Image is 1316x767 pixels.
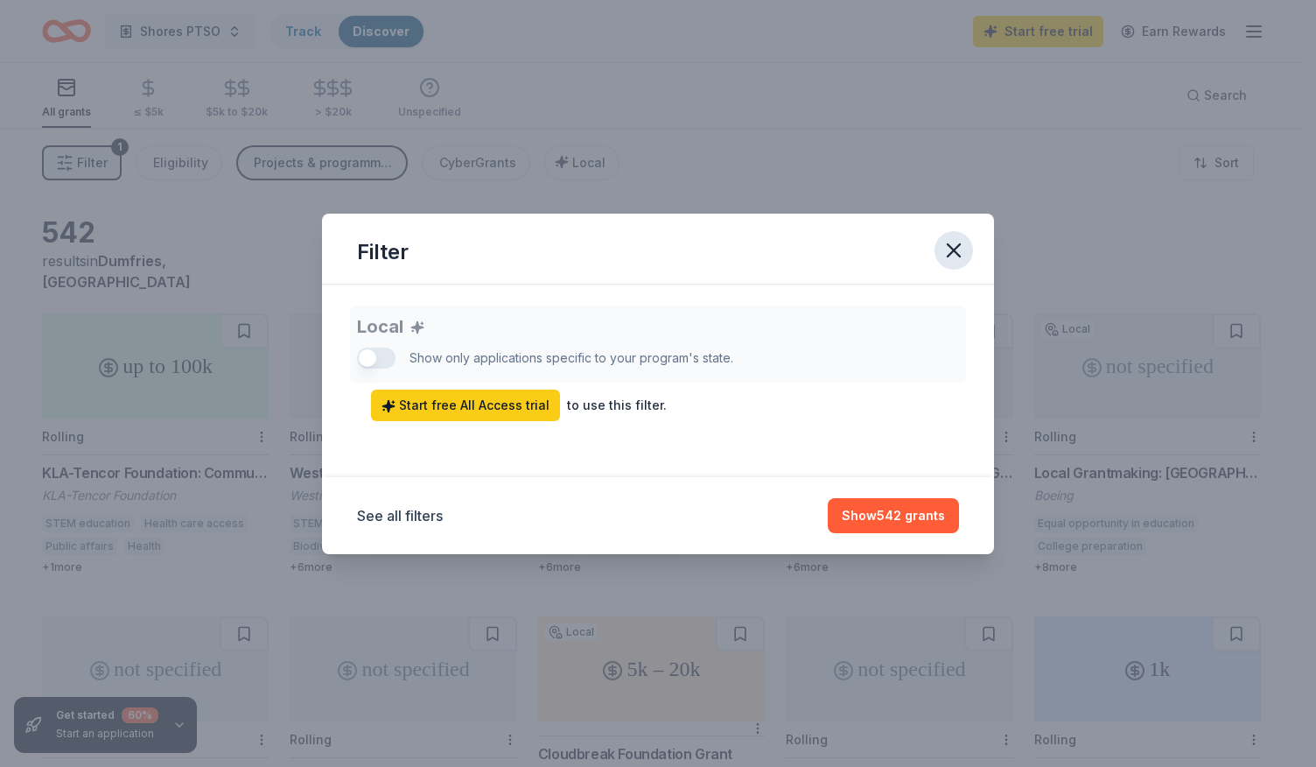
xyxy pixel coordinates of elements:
[828,498,959,533] button: Show542 grants
[357,505,443,526] button: See all filters
[357,238,409,266] div: Filter
[567,395,667,416] div: to use this filter.
[371,390,560,421] a: Start free All Access trial
[381,395,549,416] span: Start free All Access trial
